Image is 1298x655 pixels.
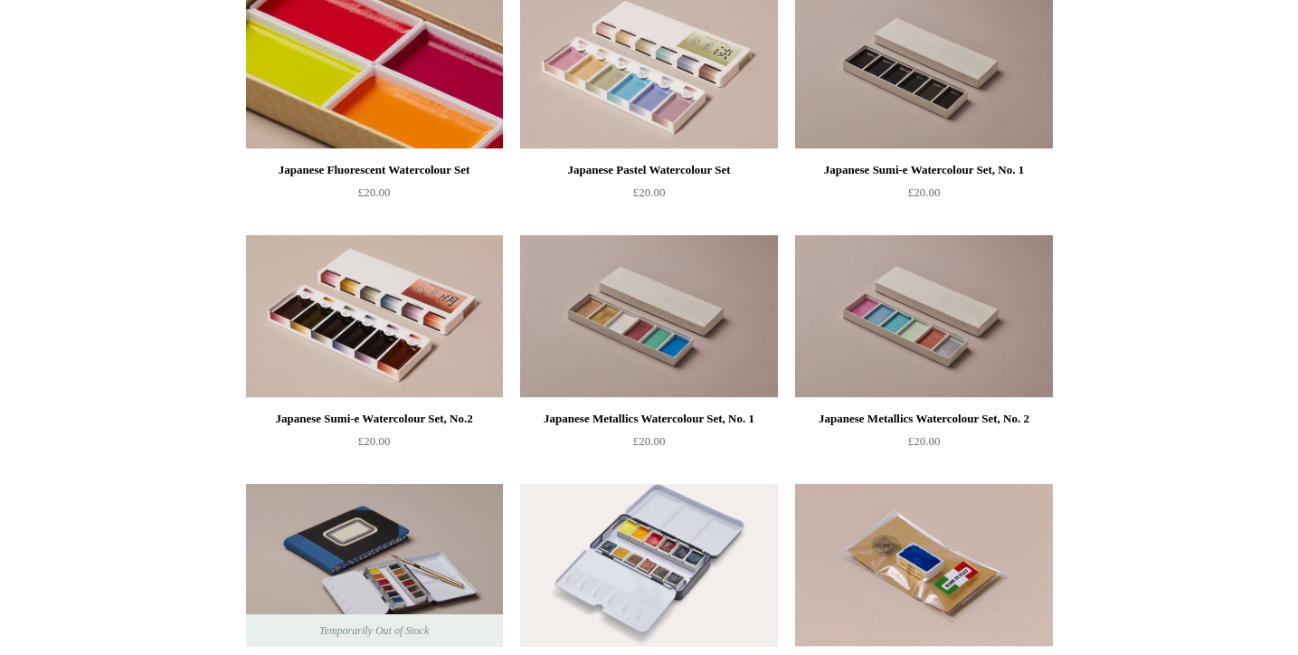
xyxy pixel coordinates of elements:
[795,235,1052,398] img: Japanese Metallics Watercolour Set, No. 2
[301,614,447,647] span: Temporarily Out of Stock
[525,408,772,430] div: Japanese Metallics Watercolour Set, No. 1
[358,434,391,448] span: £20.00
[800,159,1047,181] div: Japanese Sumi-e Watercolour Set, No. 1
[251,159,498,181] div: Japanese Fluorescent Watercolour Set
[525,159,772,181] div: Japanese Pastel Watercolour Set
[633,185,666,199] span: £20.00
[246,484,503,647] a: Traveller's 'Grand Tour' Watercolour Set Traveller's 'Grand Tour' Watercolour Set Temporarily Out...
[246,235,503,398] img: Japanese Sumi-e Watercolour Set, No.2
[795,484,1052,647] img: Lapis Lazuli Single Watercolour Pan
[246,159,503,233] a: Japanese Fluorescent Watercolour Set £20.00
[358,185,391,199] span: £20.00
[800,408,1047,430] div: Japanese Metallics Watercolour Set, No. 2
[795,484,1052,647] a: Lapis Lazuli Single Watercolour Pan Lapis Lazuli Single Watercolour Pan
[633,434,666,448] span: £20.00
[520,235,777,398] a: Japanese Metallics Watercolour Set, No. 1 Japanese Metallics Watercolour Set, No. 1
[520,484,777,647] img: Zecchi 12 Watercolour Travel Set
[251,408,498,430] div: Japanese Sumi-e Watercolour Set, No.2
[246,408,503,482] a: Japanese Sumi-e Watercolour Set, No.2 £20.00
[795,408,1052,482] a: Japanese Metallics Watercolour Set, No. 2 £20.00
[520,484,777,647] a: Zecchi 12 Watercolour Travel Set Zecchi 12 Watercolour Travel Set
[520,408,777,482] a: Japanese Metallics Watercolour Set, No. 1 £20.00
[246,235,503,398] a: Japanese Sumi-e Watercolour Set, No.2 Japanese Sumi-e Watercolour Set, No.2
[795,159,1052,233] a: Japanese Sumi-e Watercolour Set, No. 1 £20.00
[520,159,777,233] a: Japanese Pastel Watercolour Set £20.00
[908,185,941,199] span: £20.00
[908,434,941,448] span: £20.00
[520,235,777,398] img: Japanese Metallics Watercolour Set, No. 1
[246,484,503,647] img: Traveller's 'Grand Tour' Watercolour Set
[795,235,1052,398] a: Japanese Metallics Watercolour Set, No. 2 Japanese Metallics Watercolour Set, No. 2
